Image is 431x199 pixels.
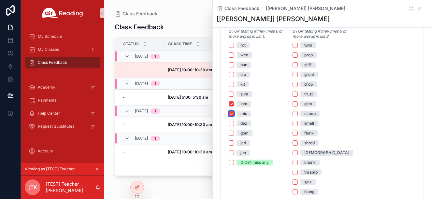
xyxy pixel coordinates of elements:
a: [DATE] 5:00-5:30 am [168,95,212,100]
div: glint [304,101,312,107]
div: blung [304,189,314,195]
div: shred [304,140,315,146]
a: - [123,95,160,100]
p: [TEST] Teacher [PERSON_NAME] [46,181,95,194]
div: smell [304,121,314,126]
span: Class Feedback [122,10,157,17]
span: Status [123,41,139,47]
span: My Schedule [38,34,62,39]
a: My Classes [25,44,100,55]
span: Payments [38,98,56,103]
h1: [[PERSON_NAME]] [PERSON_NAME] [217,14,330,23]
span: Class Time [168,41,192,47]
span: Help Center [38,111,60,116]
div: kit [240,81,245,87]
div: rot [240,42,246,48]
span: Viewing as [TEST] Teacher [25,166,75,172]
div: Didn't miss any [240,160,269,165]
a: [DATE] 10:00-10:30 am [168,67,212,73]
div: 1 [154,108,156,114]
a: Class Feedback [115,10,157,17]
a: [DATE] 10:00-10:30 am [168,122,212,127]
a: My Schedule [25,31,100,42]
div: thramp [304,169,318,175]
div: prep [304,52,313,58]
div: flunk [304,130,314,136]
a: Academy [25,81,100,93]
span: Academy [38,85,55,90]
span: - [123,95,125,100]
div: 1 [154,136,156,141]
div: [DEMOGRAPHIC_DATA] [304,150,349,156]
div: bun [240,62,247,68]
iframe: Spotlight [1,31,12,43]
div: jun [240,150,246,156]
span: Class Feedback [38,60,67,65]
em: STOP testing if they miss 6 or more words in list 1. [229,29,283,39]
div: scrollable content [21,26,104,163]
div: spiz [304,179,312,185]
div: 1 [154,81,156,86]
em: STOP testing if they miss 6 or more words in list 2. [293,29,347,39]
div: drop [304,81,313,87]
a: [DATE] 10:00-10:30 am [168,149,212,155]
div: stiff [304,62,312,68]
span: [DATE] [135,136,148,141]
div: clamp [304,111,316,117]
span: Class Feedback [224,5,259,12]
span: [TK [28,183,37,191]
a: - [123,149,160,155]
span: [DATE] [135,54,148,59]
div: gom [240,130,249,136]
strong: [DATE] 10:00-10:30 am [168,122,212,127]
a: Request Substitutes [25,121,100,132]
strong: [DATE] 10:00-10:30 am [168,67,212,72]
strong: [DATE] 5:00-5:30 am [168,95,208,100]
div: trust [304,91,313,97]
span: - [123,149,125,155]
a: - [123,67,160,73]
span: [DATE] [135,108,148,114]
a: [[PERSON_NAME]] [PERSON_NAME] [266,5,345,12]
a: Class Feedback [25,57,100,68]
div: grunt [304,72,314,78]
h1: Class Feedback [115,22,164,32]
span: [DATE] [135,81,148,86]
a: Class Feedback [217,5,259,12]
div: 1 [154,54,156,59]
a: Help Center [25,107,100,119]
img: App logo [42,8,83,18]
a: Payments [25,94,100,106]
div: jad [240,140,246,146]
span: Request Substitutes [38,124,74,129]
a: - [123,122,160,127]
div: twin [304,42,312,48]
a: Account [25,145,100,157]
div: lap [240,72,246,78]
div: sum [240,91,248,97]
span: - [123,122,125,127]
div: lom [240,101,247,107]
div: dez [240,121,247,126]
span: - [123,67,125,73]
span: Account [38,149,53,154]
div: chonk [304,160,316,165]
div: wed [240,52,248,58]
div: mis [240,111,247,117]
span: My Classes [38,47,59,52]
